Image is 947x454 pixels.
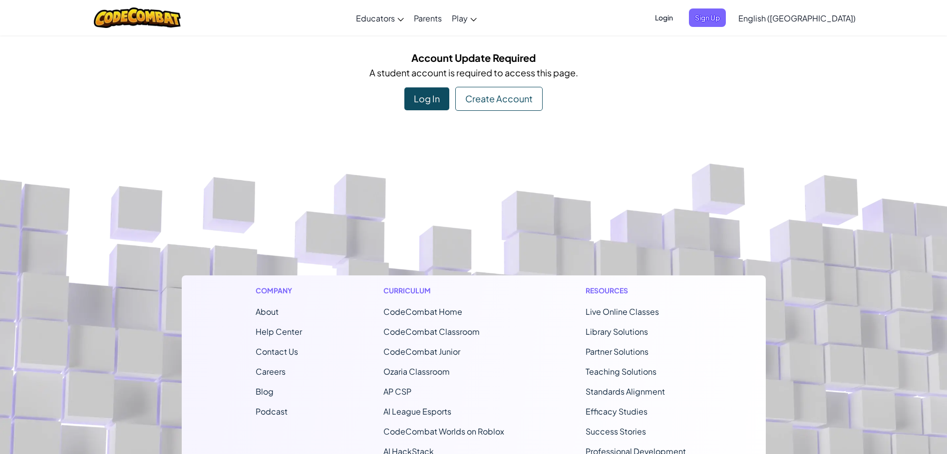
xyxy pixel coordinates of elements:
a: CodeCombat Junior [383,346,460,357]
h5: Account Update Required [189,50,758,65]
a: About [256,306,279,317]
h1: Company [256,285,302,296]
a: Live Online Classes [586,306,659,317]
a: Parents [409,4,447,31]
button: Sign Up [689,8,726,27]
a: AP CSP [383,386,411,397]
span: English ([GEOGRAPHIC_DATA]) [738,13,856,23]
a: AI League Esports [383,406,451,417]
div: Log In [404,87,449,110]
a: Teaching Solutions [586,366,656,377]
div: Create Account [455,87,543,111]
span: CodeCombat Home [383,306,462,317]
button: Login [649,8,679,27]
a: Blog [256,386,274,397]
a: Ozaria Classroom [383,366,450,377]
span: Contact Us [256,346,298,357]
a: Success Stories [586,426,646,437]
a: Standards Alignment [586,386,665,397]
h1: Resources [586,285,692,296]
p: A student account is required to access this page. [189,65,758,80]
a: Partner Solutions [586,346,648,357]
a: Help Center [256,326,302,337]
img: CodeCombat logo [94,7,181,28]
a: CodeCombat Worlds on Roblox [383,426,504,437]
a: Careers [256,366,286,377]
a: Podcast [256,406,288,417]
a: Efficacy Studies [586,406,647,417]
span: Play [452,13,468,23]
a: English ([GEOGRAPHIC_DATA]) [733,4,861,31]
a: Play [447,4,482,31]
a: Library Solutions [586,326,648,337]
h1: Curriculum [383,285,504,296]
span: Educators [356,13,395,23]
a: Educators [351,4,409,31]
a: CodeCombat Classroom [383,326,480,337]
